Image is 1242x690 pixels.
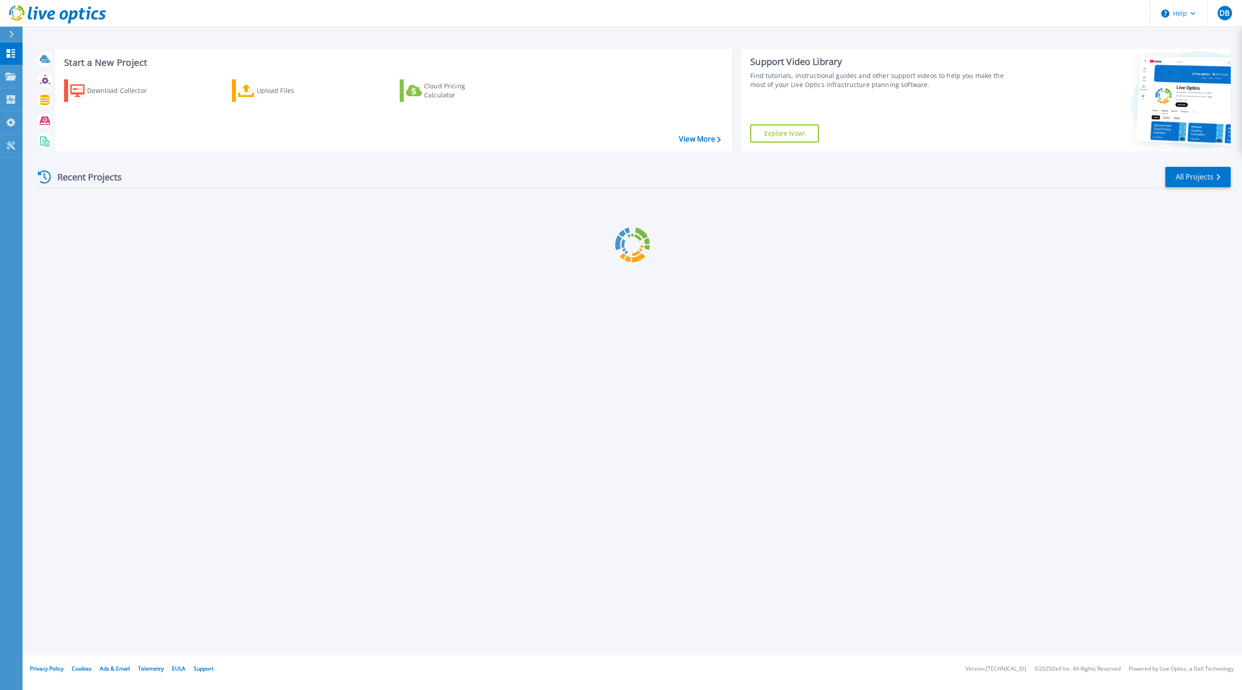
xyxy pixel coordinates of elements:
[750,124,819,143] a: Explore Now!
[1129,666,1234,672] li: Powered by Live Optics, a Dell Technology
[424,82,496,100] div: Cloud Pricing Calculator
[64,79,165,102] a: Download Collector
[35,166,134,188] div: Recent Projects
[257,82,329,100] div: Upload Files
[965,666,1026,672] li: Version: [TECHNICAL_ID]
[750,56,1004,68] div: Support Video Library
[1219,9,1229,17] span: DB
[172,665,185,672] a: EULA
[64,58,720,68] h3: Start a New Project
[232,79,332,102] a: Upload Files
[400,79,500,102] a: Cloud Pricing Calculator
[679,135,721,143] a: View More
[194,665,213,672] a: Support
[750,71,1004,89] div: Find tutorials, instructional guides and other support videos to help you make the most of your L...
[87,82,159,100] div: Download Collector
[72,665,92,672] a: Cookies
[30,665,64,672] a: Privacy Policy
[1165,167,1231,187] a: All Projects
[100,665,130,672] a: Ads & Email
[1034,666,1121,672] li: © 2025 Dell Inc. All Rights Reserved
[138,665,164,672] a: Telemetry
